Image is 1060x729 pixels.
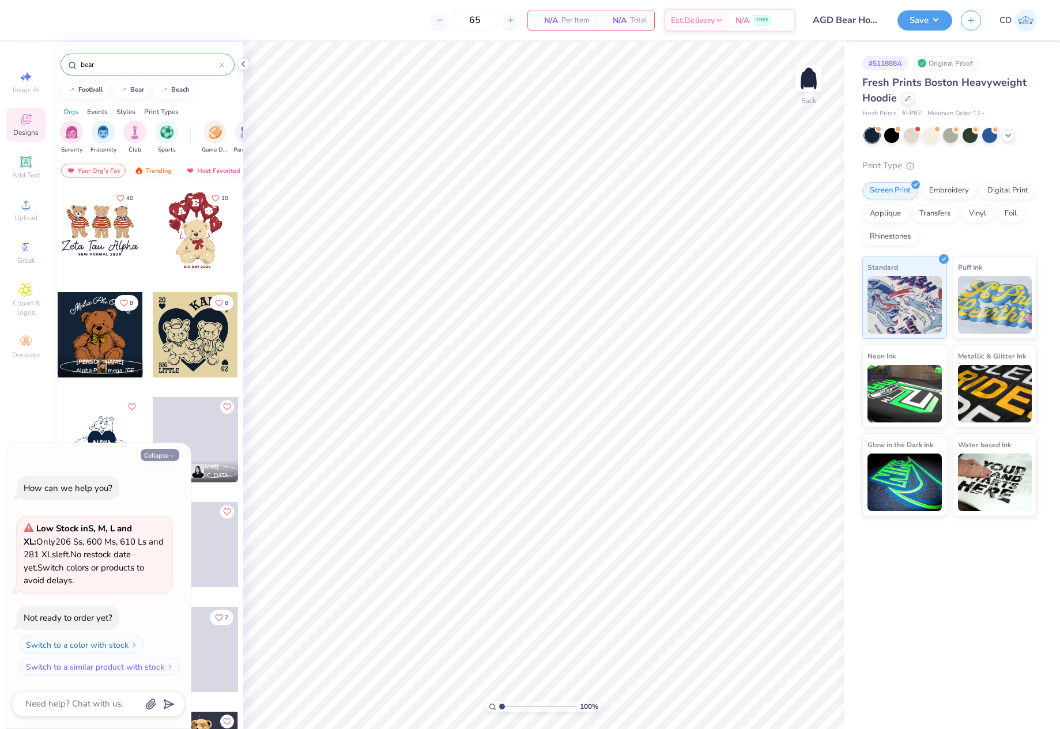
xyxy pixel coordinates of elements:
[902,109,922,119] span: # FP87
[78,86,103,93] div: football
[160,86,169,93] img: trend_line.gif
[1014,9,1037,32] img: Cedric Diasanta
[958,439,1011,451] span: Water based Ink
[867,454,942,511] img: Glow in the Dark Ink
[129,164,177,177] div: Trending
[171,471,233,480] span: [GEOGRAPHIC_DATA], [GEOGRAPHIC_DATA]
[153,81,195,99] button: beach
[862,109,896,119] span: Fresh Prints
[958,454,1032,511] img: Water based Ink
[20,658,180,676] button: Switch to a similar product with stock
[535,14,558,27] span: N/A
[240,126,254,139] img: Parent's Weekend Image
[67,86,76,93] img: trend_line.gif
[220,400,234,414] button: Like
[76,358,124,366] span: [PERSON_NAME]
[561,14,590,27] span: Per Item
[997,205,1024,222] div: Foil
[927,109,985,119] span: Minimum Order: 12 +
[129,126,141,139] img: Club Image
[862,159,1037,172] div: Print Type
[220,715,234,728] button: Like
[206,190,233,206] button: Like
[61,164,126,177] div: Your Org's Fav
[220,505,234,519] button: Like
[580,701,598,712] span: 100 %
[210,610,233,625] button: Like
[630,14,647,27] span: Total
[61,146,82,154] span: Sorority
[980,182,1036,199] div: Digital Print
[24,549,131,573] span: No restock date yet.
[90,120,116,154] button: filter button
[123,120,146,154] button: filter button
[897,10,952,31] button: Save
[123,120,146,154] div: filter for Club
[13,85,40,95] span: Image AI
[756,16,768,24] span: FREE
[144,107,179,117] div: Print Types
[129,146,141,154] span: Club
[999,14,1012,27] span: CD
[6,299,46,317] span: Clipart & logos
[24,612,112,624] div: Not ready to order yet?
[171,463,219,471] span: [PERSON_NAME]
[97,126,110,139] img: Fraternity Image
[958,365,1032,422] img: Metallic & Glitter Ink
[735,14,749,27] span: N/A
[961,205,994,222] div: Vinyl
[155,120,178,154] div: filter for Sports
[87,107,108,117] div: Events
[862,56,908,70] div: # 511888A
[862,182,918,199] div: Screen Print
[24,523,132,547] strong: Low Stock in S, M, L and XL :
[126,195,133,201] span: 40
[160,126,173,139] img: Sports Image
[111,190,138,206] button: Like
[202,120,228,154] div: filter for Game Day
[958,350,1026,362] span: Metallic & Glitter Ink
[914,56,979,70] div: Original Proof
[671,14,715,27] span: Est. Delivery
[171,86,190,93] div: beach
[867,261,898,273] span: Standard
[90,120,116,154] div: filter for Fraternity
[60,120,83,154] div: filter for Sorority
[221,195,228,201] span: 10
[922,182,976,199] div: Embroidery
[452,10,497,31] input: – –
[862,228,918,245] div: Rhinestones
[186,167,195,175] img: most_fav.gif
[24,482,112,494] div: How can we help you?
[12,171,40,180] span: Add Text
[233,120,260,154] div: filter for Parent's Weekend
[958,276,1032,334] img: Puff Ink
[804,9,889,32] input: Untitled Design
[112,81,149,99] button: bear
[158,146,176,154] span: Sports
[225,615,228,621] span: 7
[862,75,1027,105] span: Fresh Prints Boston Heavyweight Hoodie
[233,120,260,154] button: filter button
[867,350,896,362] span: Neon Ink
[202,120,228,154] button: filter button
[801,96,816,106] div: Back
[116,107,135,117] div: Styles
[958,261,982,273] span: Puff Ink
[24,523,164,586] span: Only 206 Ss, 600 Ms, 610 Ls and 281 XLs left. Switch colors or products to avoid delays.
[999,9,1037,32] a: CD
[12,350,40,360] span: Decorate
[912,205,958,222] div: Transfers
[210,295,233,311] button: Like
[867,365,942,422] img: Neon Ink
[66,167,76,175] img: most_fav.gif
[167,663,173,670] img: Switch to a similar product with stock
[76,367,138,375] span: Alpha Phi Omega, [GEOGRAPHIC_DATA][US_STATE]
[60,120,83,154] button: filter button
[13,128,39,137] span: Designs
[119,86,128,93] img: trend_line.gif
[61,81,108,99] button: football
[209,126,222,139] img: Game Day Image
[867,276,942,334] img: Standard
[131,641,138,648] img: Switch to a color with stock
